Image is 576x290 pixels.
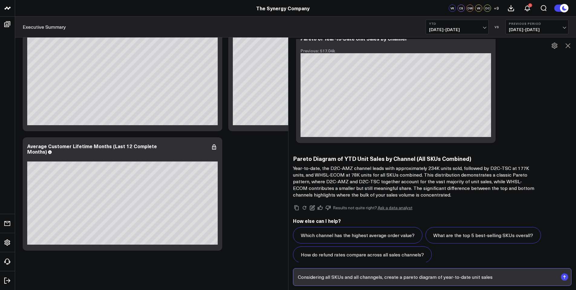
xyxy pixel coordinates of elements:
span: + 9 [494,6,499,10]
span: [DATE] - [DATE] [509,27,565,32]
span: [DATE] - [DATE] [429,27,485,32]
div: Average Customer Lifetime Months (Last 12 Complete Months) [27,143,157,155]
span: Results not quite right? [333,205,377,210]
button: How do refund rates compare across all sales channels? [293,246,432,263]
h2: How else can I help? [293,217,572,224]
div: DW [466,5,473,12]
div: DC [484,5,491,12]
a: Executive Summary [23,24,66,30]
a: The Synergy Company [256,5,310,11]
div: Previous: 517.04k [301,48,491,53]
h3: Pareto Diagram of YTD Unit Sales by Channel (All SKUs Combined) [293,155,535,162]
div: VS [492,25,503,29]
div: VK [475,5,482,12]
button: +9 [493,5,500,12]
div: CS [457,5,465,12]
p: Year-to-date, the D2C-AMZ channel leads with approximately 234K units sold, followed by D2C-TSC a... [293,165,535,198]
button: Copy [293,204,300,211]
button: Which channel has the highest average order value? [293,227,422,243]
div: 1 [528,3,532,7]
div: VK [449,5,456,12]
b: YTD [429,22,485,25]
input: Ask anything [296,272,558,282]
a: Ask a data analyst [378,206,412,210]
button: What are the top 5 best-selling SKUs overall? [425,227,541,243]
b: Previous Period [509,22,565,25]
button: YTD[DATE]-[DATE] [426,20,489,34]
button: Previous Period[DATE]-[DATE] [506,20,568,34]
